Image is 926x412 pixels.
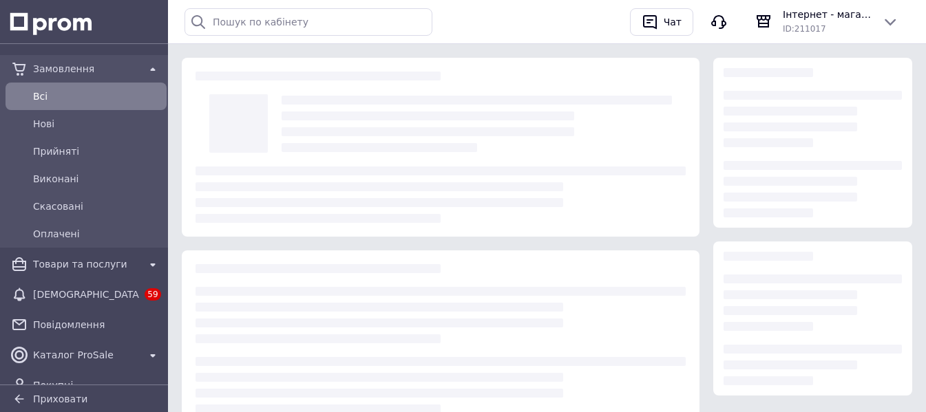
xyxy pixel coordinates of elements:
[783,8,871,21] span: Інтернет - магазин "Спортплюс"
[630,8,693,36] button: Чат
[33,117,161,131] span: Нові
[33,318,161,332] span: Повідомлення
[783,24,826,34] span: ID: 211017
[33,257,139,271] span: Товари та послуги
[33,378,161,392] span: Покупці
[33,144,161,158] span: Прийняті
[33,288,139,301] span: [DEMOGRAPHIC_DATA]
[33,89,161,103] span: Всi
[33,348,139,362] span: Каталог ProSale
[33,227,161,241] span: Оплачені
[33,393,87,404] span: Приховати
[33,62,139,76] span: Замовлення
[185,8,432,36] input: Пошук по кабінету
[145,288,160,301] span: 59
[661,12,684,32] div: Чат
[33,199,161,213] span: Скасовані
[33,172,161,186] span: Виконані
